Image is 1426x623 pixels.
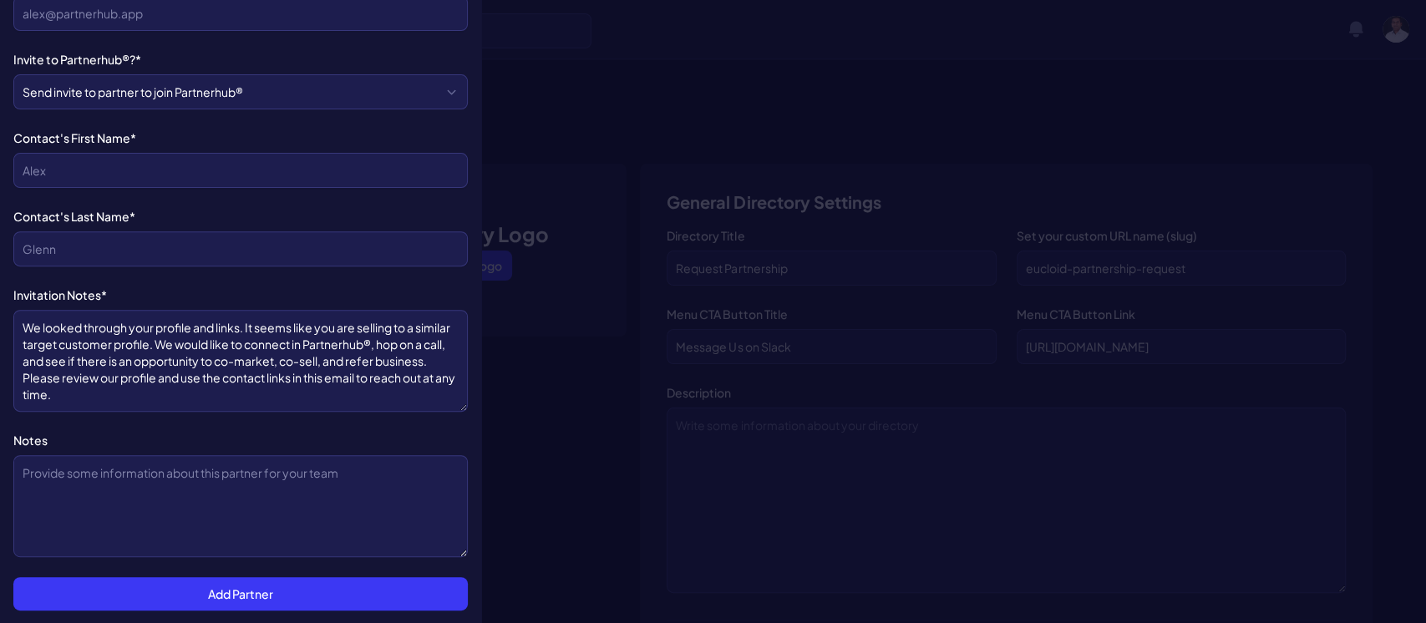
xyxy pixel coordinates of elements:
input: Alex [13,153,468,188]
label: Contact's Last Name* [13,208,468,225]
button: Add Partner [13,577,468,610]
label: Contact's First Name* [13,129,468,146]
input: Glenn [13,231,468,266]
label: Invitation Notes* [13,286,468,303]
label: Invite to Partnerhub®?* [13,51,468,68]
label: Notes [13,432,468,448]
textarea: We looked through your profile and links. It seems like you are selling to a similar target custo... [13,310,468,412]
